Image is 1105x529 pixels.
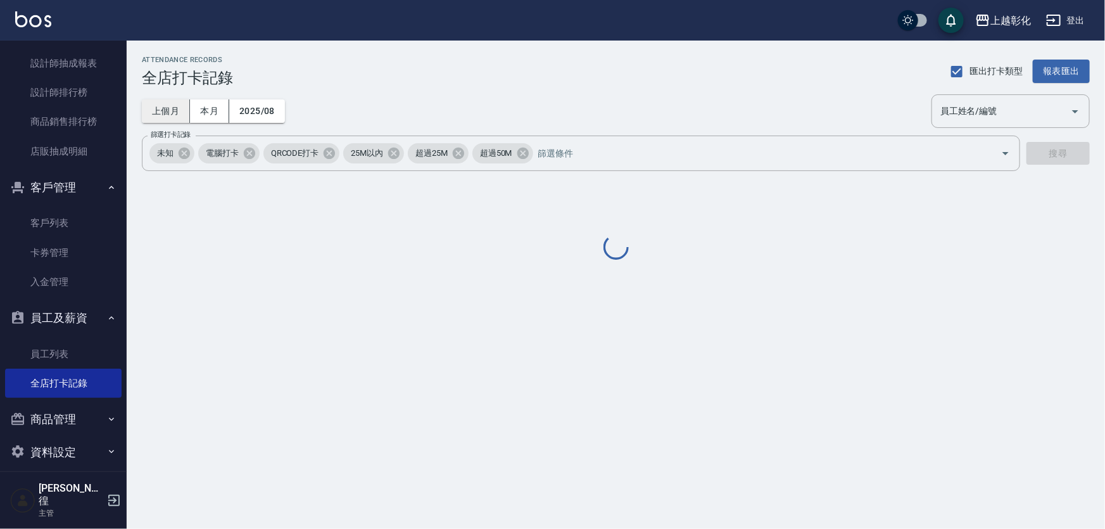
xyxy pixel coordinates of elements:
button: save [938,8,964,33]
button: 資料設定 [5,436,122,469]
span: 電腦打卡 [198,147,246,160]
a: 卡券管理 [5,238,122,267]
button: 上個月 [142,99,190,123]
button: Open [1065,101,1085,122]
span: 超過25M [408,147,455,160]
img: Person [10,488,35,513]
div: 超過25M [408,143,469,163]
div: 未知 [149,143,194,163]
div: 上越彰化 [990,13,1031,29]
button: 本月 [190,99,229,123]
button: 客戶管理 [5,171,122,204]
button: Open [995,143,1016,163]
button: 商品管理 [5,403,122,436]
a: 店販抽成明細 [5,137,122,166]
div: 電腦打卡 [198,143,260,163]
h5: [PERSON_NAME]徨 [39,482,103,507]
img: Logo [15,11,51,27]
a: 設計師排行榜 [5,78,122,107]
button: 2025/08 [229,99,285,123]
h3: 全店打卡記錄 [142,69,233,87]
span: 25M以內 [343,147,391,160]
input: 篩選條件 [535,143,979,165]
span: 超過50M [472,147,520,160]
button: 登出 [1041,9,1090,32]
a: 員工列表 [5,340,122,369]
a: 全店打卡記錄 [5,369,122,398]
a: 客戶列表 [5,208,122,238]
button: 上越彰化 [970,8,1036,34]
div: 超過50M [472,143,533,163]
p: 主管 [39,507,103,519]
span: 匯出打卡類型 [970,65,1023,78]
a: 入金管理 [5,267,122,296]
button: 報表匯出 [1033,60,1090,83]
div: QRCODE打卡 [263,143,340,163]
div: 25M以內 [343,143,404,163]
h2: ATTENDANCE RECORDS [142,56,233,64]
a: 設計師抽成報表 [5,49,122,78]
span: QRCODE打卡 [263,147,327,160]
span: 未知 [149,147,181,160]
button: 員工及薪資 [5,302,122,335]
a: 商品銷售排行榜 [5,107,122,136]
label: 篩選打卡記錄 [151,130,191,139]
